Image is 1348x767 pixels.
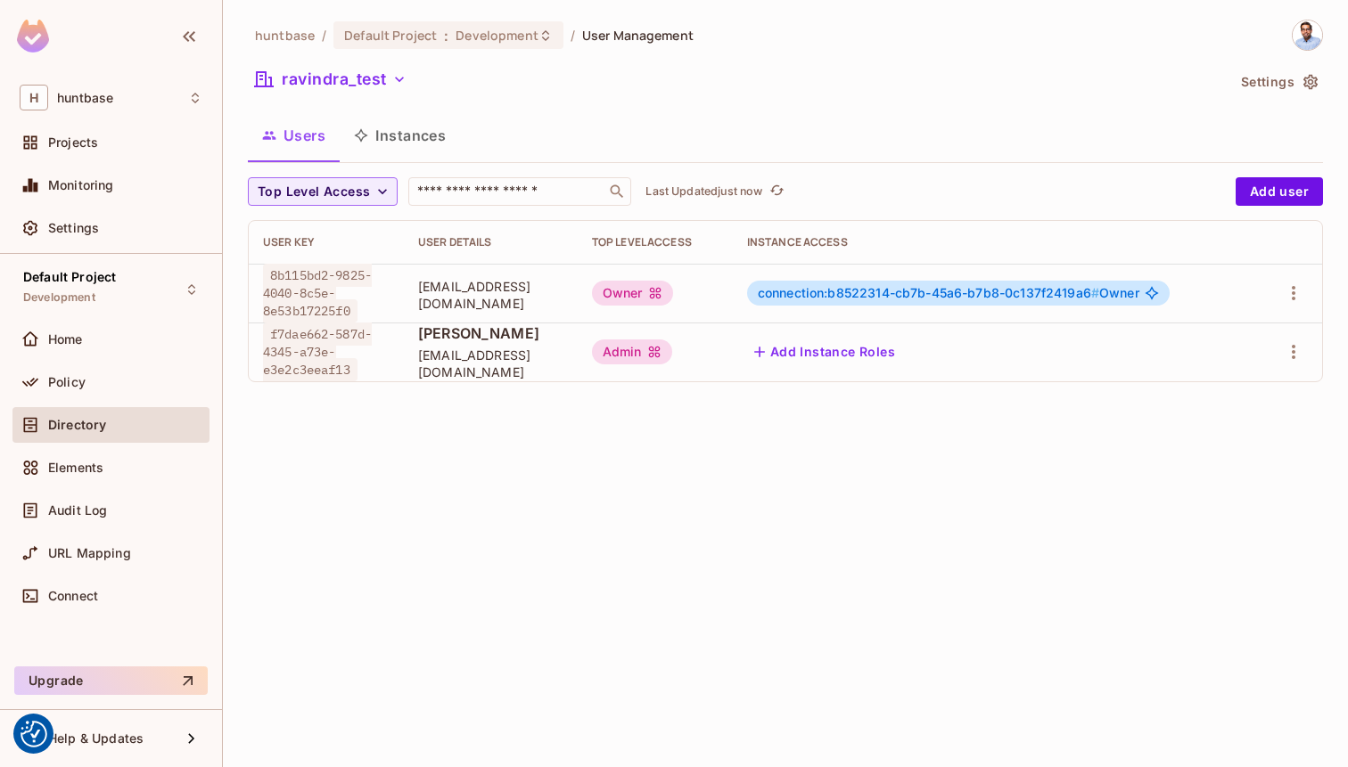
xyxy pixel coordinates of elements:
button: Instances [340,113,460,158]
span: H [20,85,48,110]
button: Upgrade [14,666,208,695]
span: Settings [48,221,99,235]
div: Top Level Access [592,235,719,249]
span: URL Mapping [48,546,131,560]
button: Users [248,113,340,158]
span: refresh [769,183,785,200]
span: [EMAIL_ADDRESS][DOMAIN_NAME] [418,278,563,312]
button: ravindra_test [248,65,414,94]
button: Consent Preferences [21,721,47,747]
button: refresh [766,181,787,202]
span: connection:b8522314-cb7b-45a6-b7b8-0c137f2419a6 [758,285,1099,300]
span: f7dae662-587d-4345-a73e-e3e2c3eeaf13 [263,322,372,381]
span: Workspace: huntbase [57,91,113,105]
div: Admin [592,339,672,364]
img: Ravindra Bangrawa [1293,20,1322,50]
span: Audit Log [48,503,107,518]
span: Development [23,290,95,305]
button: Settings [1234,68,1323,96]
span: [PERSON_NAME] [418,323,563,343]
span: Default Project [23,270,116,284]
li: / [571,27,575,44]
li: / [322,27,326,44]
span: Default Project [344,27,437,44]
span: [EMAIL_ADDRESS][DOMAIN_NAME] [418,347,563,380]
span: Monitoring [48,178,114,192]
p: Last Updated just now [645,184,762,199]
div: Owner [592,281,673,306]
button: Add Instance Roles [747,338,902,366]
span: Help & Updates [48,731,144,746]
img: Revisit consent button [21,721,47,747]
span: Directory [48,418,106,432]
span: Click to refresh data [762,181,787,202]
span: Owner [758,286,1139,300]
button: Add user [1236,177,1323,206]
span: Development [456,27,538,44]
span: Top Level Access [258,181,370,203]
div: User Key [263,235,390,249]
button: Top Level Access [248,177,398,206]
span: Connect [48,589,98,603]
span: Projects [48,135,98,150]
span: the active workspace [255,27,315,44]
div: Instance Access [747,235,1242,249]
span: # [1091,285,1099,300]
span: User Management [582,27,694,44]
img: SReyMgAAAABJRU5ErkJggg== [17,20,49,53]
div: User Details [418,235,563,249]
span: Elements [48,461,103,475]
span: Home [48,332,83,347]
span: 8b115bd2-9825-4040-8c5e-8e53b17225f0 [263,264,372,322]
span: Policy [48,375,86,389]
span: : [443,29,449,43]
